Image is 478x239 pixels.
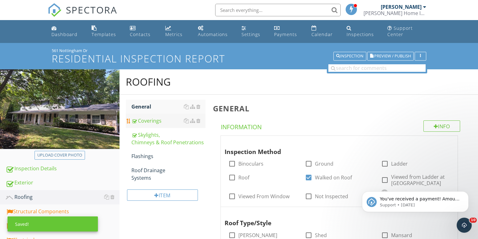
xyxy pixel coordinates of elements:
[238,174,249,181] label: Roof
[6,222,119,230] div: Interiors
[127,23,158,40] a: Contacts
[344,23,380,40] a: Inspections
[6,208,119,216] div: Structural Components
[311,31,333,37] div: Calendar
[309,23,339,40] a: Calendar
[195,23,234,40] a: Automations (Basic)
[6,179,119,187] div: Exterior
[242,31,260,37] div: Settings
[238,193,289,199] label: Viewed From Window
[8,216,98,231] div: Saved!
[333,52,366,61] button: Inspection
[315,174,352,181] label: Walked on Roof
[48,8,117,22] a: SPECTORA
[391,174,450,186] label: Viewed from Ladder at [GEOGRAPHIC_DATA]
[27,24,108,30] p: Message from Support, sent 1d ago
[48,3,61,17] img: The Best Home Inspection Software - Spectora
[328,64,426,72] input: search for comments
[51,31,77,37] div: Dashboard
[131,167,205,182] div: Roof Drainage Systems
[163,23,190,40] a: Metrics
[274,31,297,37] div: Payments
[225,138,443,157] div: Inspection Method
[198,31,228,37] div: Automations
[381,4,422,10] div: [PERSON_NAME]
[333,53,366,58] a: Inspection
[385,23,429,40] a: Support Center
[6,193,119,201] div: Roofing
[387,25,413,37] div: Support Center
[6,165,119,173] div: Inspection Details
[272,23,304,40] a: Payments
[221,120,460,131] h4: Information
[374,54,411,58] span: Preview / Publish
[364,10,426,16] div: Bradley Home Inspections
[315,193,348,199] label: Not Inspected
[52,48,426,53] div: 561 Nottingham Dr
[131,117,205,125] div: Coverings
[336,54,364,58] div: Inspection
[315,232,327,238] label: Shed
[238,161,263,167] label: Binoculars
[49,23,84,40] a: Dashboard
[315,161,333,167] label: Ground
[131,152,205,160] div: Flashings
[52,53,426,64] h1: Residential Inspection Report
[391,232,412,238] label: Mansard
[213,104,468,113] h3: General
[423,120,460,132] div: Info
[89,23,123,40] a: Templates
[470,218,477,223] span: 10
[367,53,414,58] a: Preview / Publish
[225,210,443,228] div: Roof Type/Style
[457,218,472,233] iframe: Intercom live chat
[131,131,205,146] div: Skylights, Chimneys & Roof Penetrations
[92,31,116,37] div: Templates
[35,151,85,160] button: Upload cover photo
[165,31,183,37] div: Metrics
[239,23,267,40] a: Settings
[130,31,151,37] div: Contacts
[215,4,341,16] input: Search everything...
[131,103,205,110] div: General
[391,161,408,167] label: Ladder
[27,18,107,98] span: You've received a payment! Amount $825.00 Fee $0.00 Net $825.00 Transaction # pi_3SC4UUK7snlDGpRF...
[37,152,82,158] div: Upload cover photo
[347,31,374,37] div: Inspections
[66,3,117,16] span: SPECTORA
[127,189,198,201] div: Item
[126,76,171,88] div: Roofing
[353,178,478,222] iframe: Intercom notifications message
[367,52,414,61] button: Preview / Publish
[238,232,277,238] label: [PERSON_NAME]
